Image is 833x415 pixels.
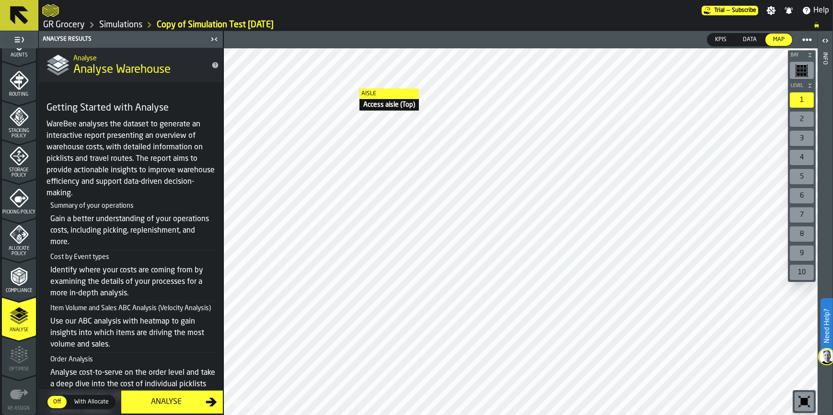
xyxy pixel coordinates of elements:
li: menu Re-assign [2,376,36,414]
a: logo-header [226,394,280,413]
h6: Cost by Event types [50,253,215,261]
label: button-switch-multi-KPIs [707,33,735,46]
a: link-to-/wh/i/e451d98b-95f6-4604-91ff-c80219f9c36d/simulations/f7219b60-89f4-45f3-b9ae-f18a6da3da8d [157,20,274,30]
div: button-toolbar-undefined [788,224,816,244]
span: Stacking Policy [2,128,36,139]
div: 10 [790,265,814,280]
a: logo-header [42,2,59,19]
span: Optimise [2,367,36,372]
span: Trial [714,7,725,14]
div: button-toolbar-undefined [788,186,816,205]
div: button-toolbar-undefined [788,244,816,263]
div: button-toolbar-undefined [788,167,816,186]
h2: Sub Title [73,53,204,62]
div: thumb [47,396,67,408]
a: link-to-/wh/i/e451d98b-95f6-4604-91ff-c80219f9c36d [99,20,142,30]
div: Info [822,50,829,413]
li: menu Analyse [2,297,36,336]
a: link-to-/wh/i/e451d98b-95f6-4604-91ff-c80219f9c36d [43,20,85,30]
span: Off [49,398,65,406]
div: button-toolbar-undefined [788,90,816,110]
label: button-switch-multi-Map [765,33,793,46]
div: 7 [790,207,814,223]
span: Help [813,5,829,16]
div: 3 [790,131,814,146]
div: 2 [790,112,814,127]
label: Need Help? [821,299,832,353]
div: button-toolbar-undefined [788,110,816,129]
div: 8 [790,226,814,242]
label: Aisle [359,89,419,99]
h6: Summary of your operations [50,202,215,210]
a: link-to-/wh/i/e451d98b-95f6-4604-91ff-c80219f9c36d/pricing/ [702,6,758,15]
div: thumb [707,34,734,46]
li: menu Picking Policy [2,179,36,218]
span: Analyse [2,327,36,333]
button: button- [788,50,816,60]
label: button-switch-multi-Data [735,33,765,46]
button: button-Analyse [121,391,223,414]
div: button-toolbar-undefined [788,263,816,282]
label: button-toggle-Help [798,5,833,16]
label: button-switch-multi-With Allocate [68,395,116,409]
label: button-toggle-Open [819,33,832,50]
label: button-switch-multi-Off [46,395,68,409]
div: thumb [765,34,792,46]
div: 9 [790,246,814,261]
h6: Item Volume and Sales ABC Analysis (Velocity Analysis) [50,304,215,312]
h4: Getting Started with Analyse [46,101,215,115]
span: Allocate Policy [2,246,36,257]
label: button-toggle-Toggle Full Menu [2,33,36,46]
div: button-toolbar-undefined [788,60,816,81]
span: Compliance [2,288,36,293]
div: Analyse Results [41,36,208,43]
p: Analyse cost-to-serve on the order level and take a deep dive into the cost of individual picklis... [50,367,215,402]
button: button- [788,81,816,90]
li: menu Agents [2,22,36,61]
span: Routing [2,92,36,97]
div: 6 [790,188,814,203]
li: menu Stacking Policy [2,101,36,139]
p: Identify where your costs are coming from by examining the details of your processes for a more i... [50,265,215,299]
div: button-toolbar-undefined [788,148,816,167]
span: With Allocate [70,398,113,406]
p: WareBee analyses the dataset to generate an interactive report presenting an overview of warehous... [46,119,215,199]
li: menu Compliance [2,258,36,296]
header: Analyse Results [39,31,223,48]
span: Map [769,35,788,44]
nav: Breadcrumb [42,19,829,31]
header: Info [818,31,833,415]
div: Analyse [127,396,206,408]
span: Level [789,83,805,89]
span: Re-assign [2,406,36,411]
label: button-toggle-Settings [763,6,780,15]
span: Subscribe [732,7,756,14]
div: button-toolbar-undefined [788,205,816,224]
div: thumb [735,34,764,46]
span: Data [739,35,761,44]
span: Analyse Warehouse [73,62,171,78]
div: button-toolbar-undefined [788,129,816,148]
span: — [727,7,730,14]
label: button-toggle-Close me [208,34,221,45]
span: Agents [2,53,36,58]
p: Use our ABC analysis with heatmap to gain insights into which items are driving the most volume a... [50,316,215,350]
span: Storage Policy [2,168,36,178]
span: Picking Policy [2,210,36,215]
span: KPIs [711,35,730,44]
li: menu Optimise [2,336,36,375]
div: button-toolbar-undefined [793,390,816,413]
li: menu Storage Policy [2,140,36,179]
span: Bay [789,53,805,58]
div: Access aisle (Top) [359,99,419,111]
li: menu Routing [2,62,36,100]
label: button-toggle-Notifications [780,6,798,15]
div: title-Analyse Warehouse [39,48,223,82]
div: Menu Subscription [702,6,758,15]
div: 1 [790,92,814,108]
li: menu Allocate Policy [2,219,36,257]
div: thumb [69,396,115,408]
h6: Order Analysis [50,356,215,363]
svg: Reset zoom and position [797,394,812,409]
p: Gain a better understanding of your operations costs, including picking, replenishment, and more. [50,213,215,248]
